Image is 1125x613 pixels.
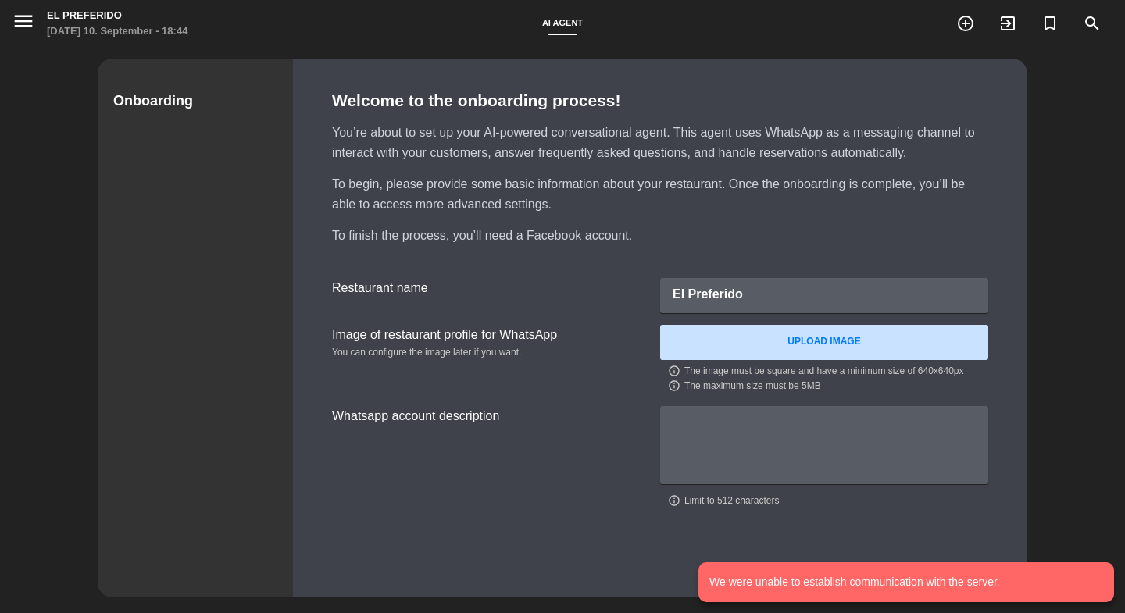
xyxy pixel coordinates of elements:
div: Image of restaurant profile for WhatsApp [332,325,641,345]
div: El Preferido [660,278,988,313]
notyf-toast: We were unable to establish communication with the server. [698,562,1114,602]
div: Welcome to the onboarding process! [332,90,988,112]
div: Onboarding [113,90,277,112]
div: To begin, please provide some basic information about your restaurant. Once the onboarding is com... [332,174,988,215]
span: info [668,494,680,509]
div: [DATE] 10. September - 18:44 [47,23,187,39]
span: info [668,365,680,380]
div: Restaurant name [332,278,660,313]
span: Limit to 512 characters [684,494,779,509]
span: info [668,380,680,394]
div: El Preferido [47,8,187,23]
i: turned_in_not [1041,14,1059,33]
div: To finish the process, you’ll need a Facebook account. [332,226,988,246]
div: You’re about to set up your AI-powered conversational agent. This agent uses WhatsApp as a messag... [332,123,988,163]
span: AI Agent [534,18,591,27]
i: menu [12,9,35,33]
button: menu [12,9,35,37]
div: Whatsapp account description [332,406,660,508]
ngx-dropzone-label: UPLOAD IMAGE [787,334,860,350]
span: The image must be square and have a minimum size of 640x640px [684,364,964,380]
i: exit_to_app [998,14,1017,33]
i: add_circle_outline [956,14,975,33]
i: search [1083,14,1102,33]
div: You can configure the image later if you want. [332,345,641,361]
span: The maximum size must be 5MB [684,379,821,394]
